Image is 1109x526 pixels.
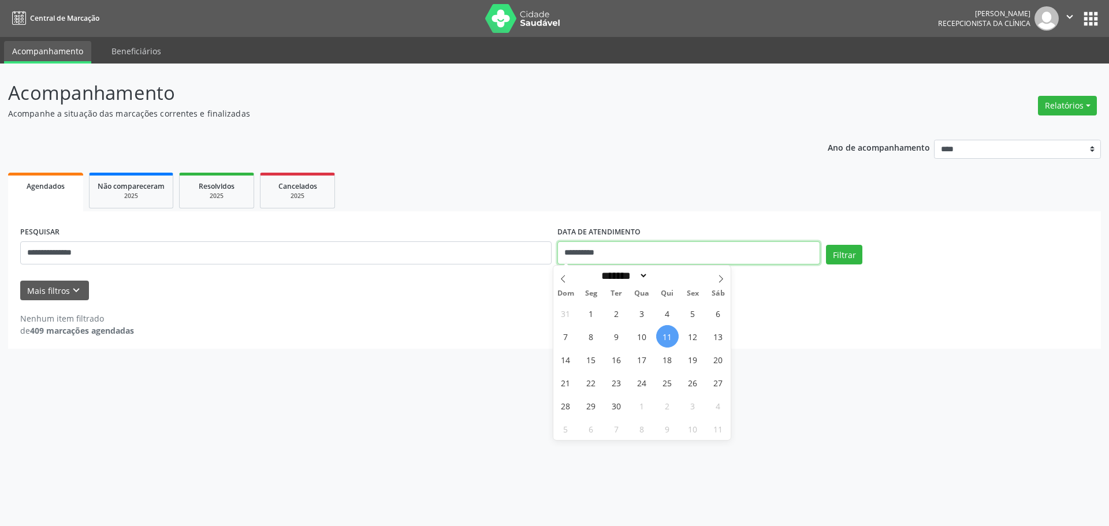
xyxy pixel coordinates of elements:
[8,107,773,120] p: Acompanhe a situação das marcações correntes e finalizadas
[8,79,773,107] p: Acompanhamento
[580,417,602,440] span: Outubro 6, 2025
[20,281,89,301] button: Mais filtroskeyboard_arrow_down
[826,245,862,264] button: Filtrar
[580,325,602,348] span: Setembro 8, 2025
[682,417,704,440] span: Outubro 10, 2025
[938,9,1030,18] div: [PERSON_NAME]
[605,394,628,417] span: Setembro 30, 2025
[554,302,577,324] span: Agosto 31, 2025
[1059,6,1081,31] button: 
[656,394,679,417] span: Outubro 2, 2025
[705,290,731,297] span: Sáb
[554,325,577,348] span: Setembro 7, 2025
[682,371,704,394] span: Setembro 26, 2025
[20,223,59,241] label: PESQUISAR
[98,192,165,200] div: 2025
[682,302,704,324] span: Setembro 5, 2025
[70,284,83,297] i: keyboard_arrow_down
[554,348,577,371] span: Setembro 14, 2025
[707,348,730,371] span: Setembro 20, 2025
[1034,6,1059,31] img: img
[656,417,679,440] span: Outubro 9, 2025
[828,140,930,154] p: Ano de acompanhamento
[656,302,679,324] span: Setembro 4, 2025
[269,192,326,200] div: 2025
[554,371,577,394] span: Setembro 21, 2025
[554,417,577,440] span: Outubro 5, 2025
[656,325,679,348] span: Setembro 11, 2025
[598,270,649,282] select: Month
[1081,9,1101,29] button: apps
[631,371,653,394] span: Setembro 24, 2025
[631,348,653,371] span: Setembro 17, 2025
[553,290,579,297] span: Dom
[20,324,134,337] div: de
[580,371,602,394] span: Setembro 22, 2025
[27,181,65,191] span: Agendados
[707,371,730,394] span: Setembro 27, 2025
[648,270,686,282] input: Year
[605,348,628,371] span: Setembro 16, 2025
[580,348,602,371] span: Setembro 15, 2025
[580,302,602,324] span: Setembro 1, 2025
[707,417,730,440] span: Outubro 11, 2025
[654,290,680,297] span: Qui
[199,181,235,191] span: Resolvidos
[629,290,654,297] span: Qua
[680,290,705,297] span: Sex
[557,223,641,241] label: DATA DE ATENDIMENTO
[8,9,99,28] a: Central de Marcação
[656,371,679,394] span: Setembro 25, 2025
[682,325,704,348] span: Setembro 12, 2025
[605,325,628,348] span: Setembro 9, 2025
[631,394,653,417] span: Outubro 1, 2025
[278,181,317,191] span: Cancelados
[682,394,704,417] span: Outubro 3, 2025
[631,325,653,348] span: Setembro 10, 2025
[554,394,577,417] span: Setembro 28, 2025
[98,181,165,191] span: Não compareceram
[656,348,679,371] span: Setembro 18, 2025
[631,417,653,440] span: Outubro 8, 2025
[605,371,628,394] span: Setembro 23, 2025
[938,18,1030,28] span: Recepcionista da clínica
[605,417,628,440] span: Outubro 7, 2025
[1063,10,1076,23] i: 
[30,325,134,336] strong: 409 marcações agendadas
[580,394,602,417] span: Setembro 29, 2025
[707,325,730,348] span: Setembro 13, 2025
[707,394,730,417] span: Outubro 4, 2025
[4,41,91,64] a: Acompanhamento
[631,302,653,324] span: Setembro 3, 2025
[103,41,169,61] a: Beneficiários
[1038,96,1097,115] button: Relatórios
[20,312,134,324] div: Nenhum item filtrado
[188,192,245,200] div: 2025
[30,13,99,23] span: Central de Marcação
[682,348,704,371] span: Setembro 19, 2025
[578,290,604,297] span: Seg
[707,302,730,324] span: Setembro 6, 2025
[604,290,629,297] span: Ter
[605,302,628,324] span: Setembro 2, 2025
